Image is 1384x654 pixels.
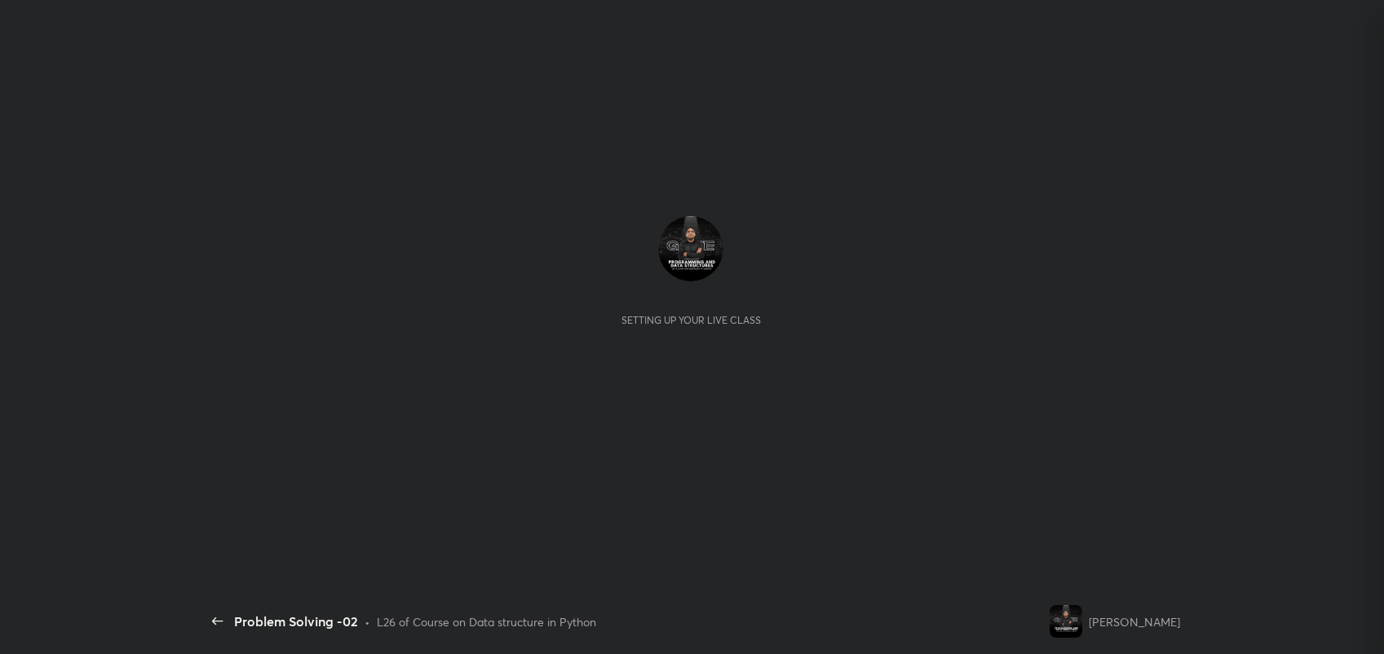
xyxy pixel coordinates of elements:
div: Problem Solving -02 [234,612,358,631]
div: [PERSON_NAME] [1089,613,1180,630]
div: • [365,613,370,630]
div: Setting up your live class [621,314,761,326]
img: e60519a4c4f740609fbc41148676dd3d.jpg [658,216,723,281]
img: e60519a4c4f740609fbc41148676dd3d.jpg [1050,605,1082,638]
div: L26 of Course on Data structure in Python [377,613,596,630]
